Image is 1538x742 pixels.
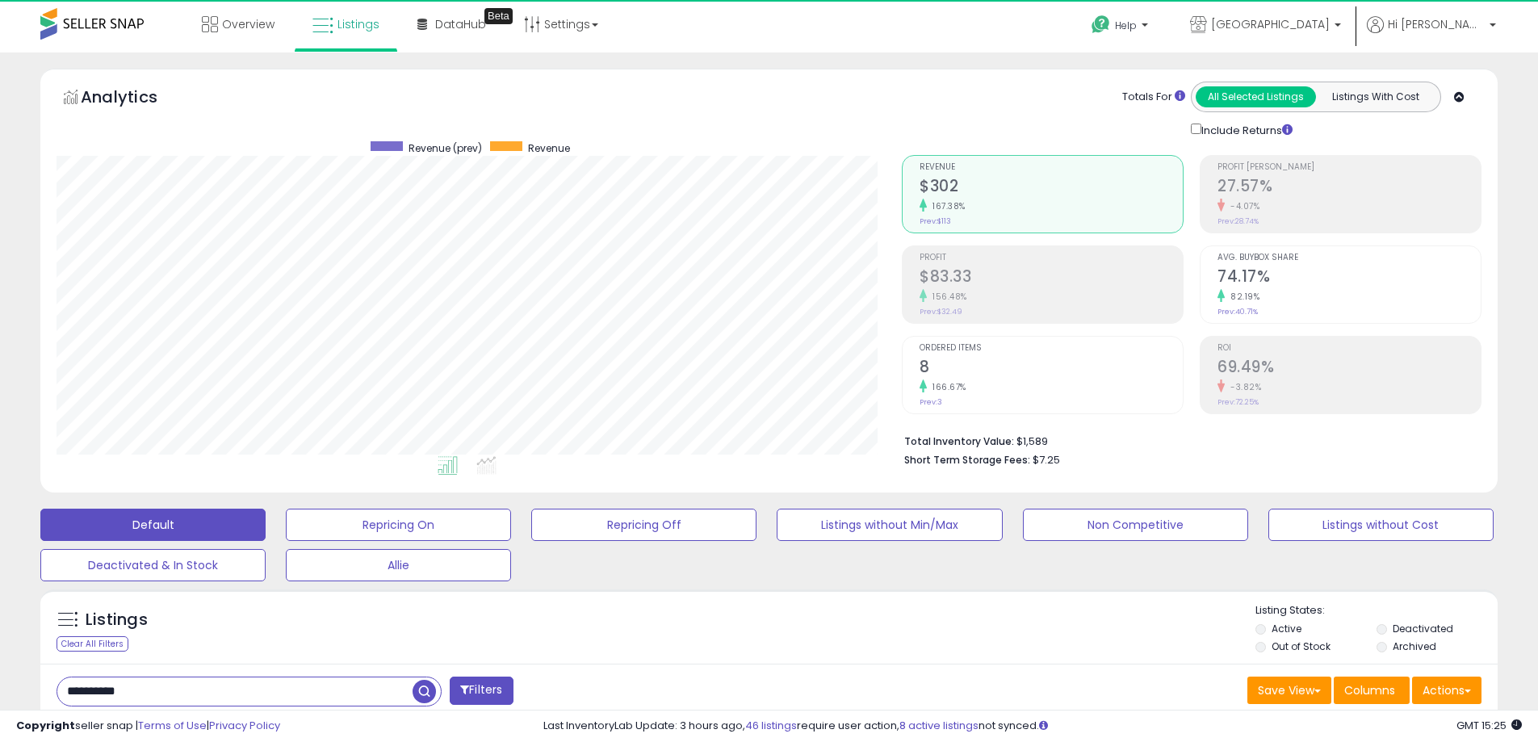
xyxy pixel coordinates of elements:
[86,609,148,631] h5: Listings
[1268,509,1494,541] button: Listings without Cost
[1393,639,1436,653] label: Archived
[1412,677,1481,704] button: Actions
[904,453,1030,467] b: Short Term Storage Fees:
[286,509,511,541] button: Repricing On
[904,434,1014,448] b: Total Inventory Value:
[57,636,128,652] div: Clear All Filters
[222,16,274,32] span: Overview
[1217,267,1481,289] h2: 74.17%
[138,718,207,733] a: Terms of Use
[40,549,266,581] button: Deactivated & In Stock
[1217,397,1259,407] small: Prev: 72.25%
[484,8,513,24] div: Tooltip anchor
[920,163,1183,172] span: Revenue
[1225,291,1259,303] small: 82.19%
[1179,120,1312,139] div: Include Returns
[920,358,1183,379] h2: 8
[528,141,570,155] span: Revenue
[1393,622,1453,635] label: Deactivated
[745,718,797,733] a: 46 listings
[16,719,280,734] div: seller snap | |
[927,291,967,303] small: 156.48%
[531,509,756,541] button: Repricing Off
[1217,163,1481,172] span: Profit [PERSON_NAME]
[927,381,966,393] small: 166.67%
[904,430,1469,450] li: $1,589
[1255,603,1498,618] p: Listing States:
[920,216,951,226] small: Prev: $113
[1456,718,1522,733] span: 2025-10-7 15:25 GMT
[1272,639,1331,653] label: Out of Stock
[1272,622,1301,635] label: Active
[1344,682,1395,698] span: Columns
[409,141,482,155] span: Revenue (prev)
[1217,216,1259,226] small: Prev: 28.74%
[543,719,1522,734] div: Last InventoryLab Update: 3 hours ago, require user action, not synced.
[1211,16,1330,32] span: [GEOGRAPHIC_DATA]
[920,177,1183,199] h2: $302
[1091,15,1111,35] i: Get Help
[1367,16,1496,52] a: Hi [PERSON_NAME]
[1196,86,1316,107] button: All Selected Listings
[450,677,513,705] button: Filters
[16,718,75,733] strong: Copyright
[81,86,189,112] h5: Analytics
[920,397,942,407] small: Prev: 3
[920,254,1183,262] span: Profit
[1033,452,1060,467] span: $7.25
[920,267,1183,289] h2: $83.33
[1217,358,1481,379] h2: 69.49%
[1217,307,1258,317] small: Prev: 40.71%
[1225,381,1261,393] small: -3.82%
[1388,16,1485,32] span: Hi [PERSON_NAME]
[286,549,511,581] button: Allie
[435,16,486,32] span: DataHub
[1217,254,1481,262] span: Avg. Buybox Share
[927,200,966,212] small: 167.38%
[1217,344,1481,353] span: ROI
[899,718,979,733] a: 8 active listings
[920,307,962,317] small: Prev: $32.49
[1122,90,1185,105] div: Totals For
[1315,86,1435,107] button: Listings With Cost
[1225,200,1259,212] small: -4.07%
[1115,19,1137,32] span: Help
[1023,509,1248,541] button: Non Competitive
[1334,677,1410,704] button: Columns
[1079,2,1164,52] a: Help
[40,509,266,541] button: Default
[1217,177,1481,199] h2: 27.57%
[1247,677,1331,704] button: Save View
[209,718,280,733] a: Privacy Policy
[920,344,1183,353] span: Ordered Items
[337,16,379,32] span: Listings
[777,509,1002,541] button: Listings without Min/Max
